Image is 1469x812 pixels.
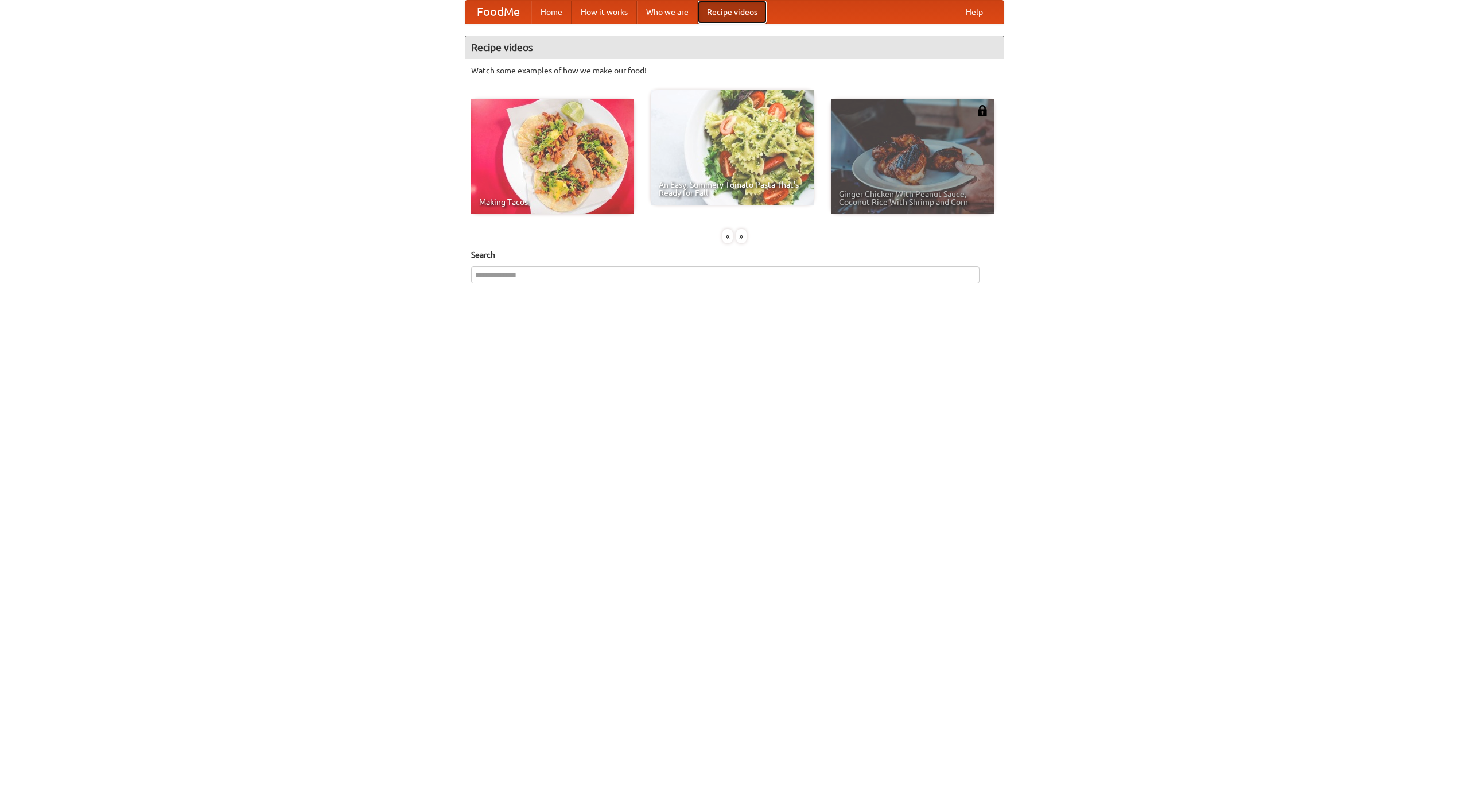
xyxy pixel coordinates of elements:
p: Watch some examples of how we make our food! [471,65,998,76]
a: Recipe videos [698,1,767,24]
a: Making Tacos [471,99,634,214]
span: An Easy, Summery Tomato Pasta That's Ready for Fall [659,181,806,197]
a: Home [531,1,572,24]
a: Who we are [637,1,698,24]
a: FoodMe [465,1,531,24]
a: An Easy, Summery Tomato Pasta That's Ready for Fall [651,90,814,205]
h5: Search [471,249,998,261]
a: How it works [572,1,637,24]
img: 483408.png [977,105,988,116]
div: « [722,229,733,243]
div: » [736,229,747,243]
a: Help [957,1,992,24]
span: Making Tacos [479,198,626,206]
h4: Recipe videos [465,36,1004,59]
